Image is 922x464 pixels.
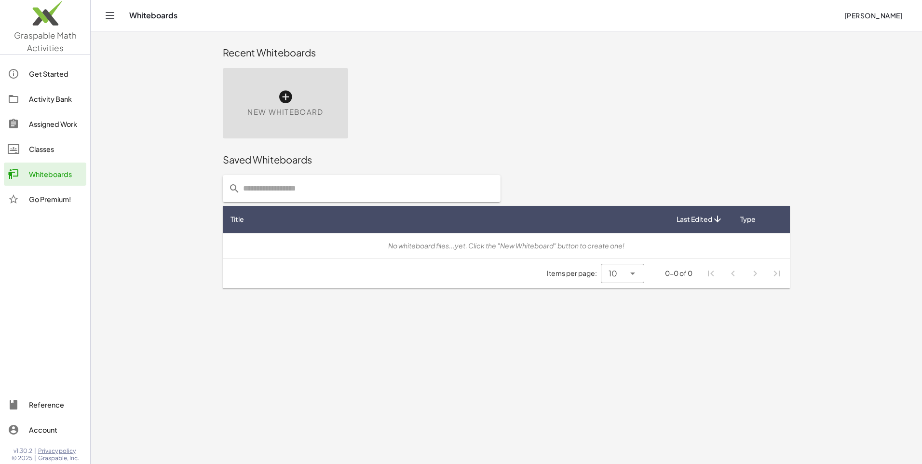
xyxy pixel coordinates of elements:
div: Get Started [29,68,82,80]
div: Activity Bank [29,93,82,105]
span: v1.30.2 [14,447,32,455]
div: Classes [29,143,82,155]
span: 10 [609,268,617,279]
span: Type [740,214,756,224]
div: Assigned Work [29,118,82,130]
nav: Pagination Navigation [700,262,788,285]
a: Activity Bank [4,87,86,110]
a: Assigned Work [4,112,86,136]
div: 0-0 of 0 [665,268,692,278]
a: Classes [4,137,86,161]
div: Recent Whiteboards [223,46,790,59]
span: Graspable, Inc. [38,454,79,462]
button: [PERSON_NAME] [836,7,910,24]
a: Whiteboards [4,163,86,186]
span: | [34,454,36,462]
span: [PERSON_NAME] [844,11,903,20]
span: © 2025 [12,454,32,462]
div: Go Premium! [29,193,82,205]
span: Last Edited [677,214,712,224]
div: Reference [29,399,82,410]
span: Items per page: [547,268,601,278]
a: Get Started [4,62,86,85]
a: Account [4,418,86,441]
button: Toggle navigation [102,8,118,23]
span: | [34,447,36,455]
span: Graspable Math Activities [14,30,77,53]
a: Reference [4,393,86,416]
i: prepended action [229,183,240,194]
a: Privacy policy [38,447,79,455]
div: Whiteboards [29,168,82,180]
div: Account [29,424,82,436]
span: Title [230,214,244,224]
div: Saved Whiteboards [223,153,790,166]
div: No whiteboard files...yet. Click the "New Whiteboard" button to create one! [230,241,782,251]
span: New Whiteboard [247,107,323,118]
